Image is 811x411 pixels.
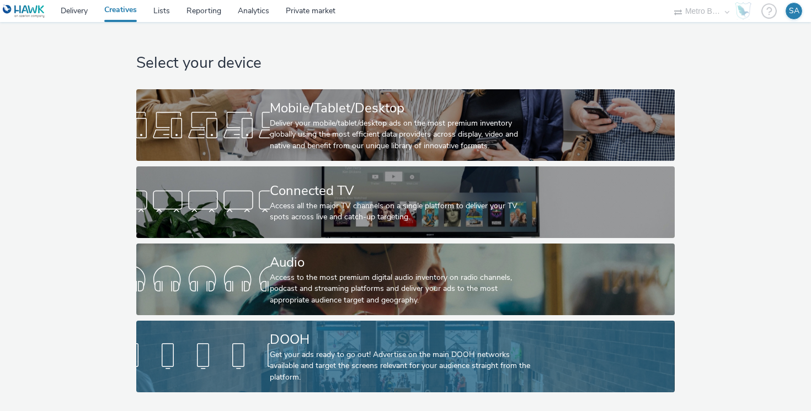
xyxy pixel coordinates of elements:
a: Connected TVAccess all the major TV channels on a single platform to deliver your TV spots across... [136,166,674,238]
img: undefined Logo [3,4,45,18]
div: DOOH [270,330,537,349]
div: Access all the major TV channels on a single platform to deliver your TV spots across live and ca... [270,201,537,223]
div: Mobile/Tablet/Desktop [270,99,537,118]
a: Mobile/Tablet/DesktopDeliver your mobile/tablet/desktop ads on the most premium inventory globall... [136,89,674,161]
div: Access to the most premium digital audio inventory on radio channels, podcast and streaming platf... [270,272,537,306]
div: Deliver your mobile/tablet/desktop ads on the most premium inventory globally using the most effi... [270,118,537,152]
div: Get your ads ready to go out! Advertise on the main DOOH networks available and target the screen... [270,349,537,383]
a: AudioAccess to the most premium digital audio inventory on radio channels, podcast and streaming ... [136,244,674,315]
div: Audio [270,253,537,272]
img: Hawk Academy [735,2,751,20]
div: SA [789,3,799,19]
a: DOOHGet your ads ready to go out! Advertise on the main DOOH networks available and target the sc... [136,321,674,392]
div: Connected TV [270,181,537,201]
a: Hawk Academy [735,2,756,20]
h1: Select your device [136,53,674,74]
